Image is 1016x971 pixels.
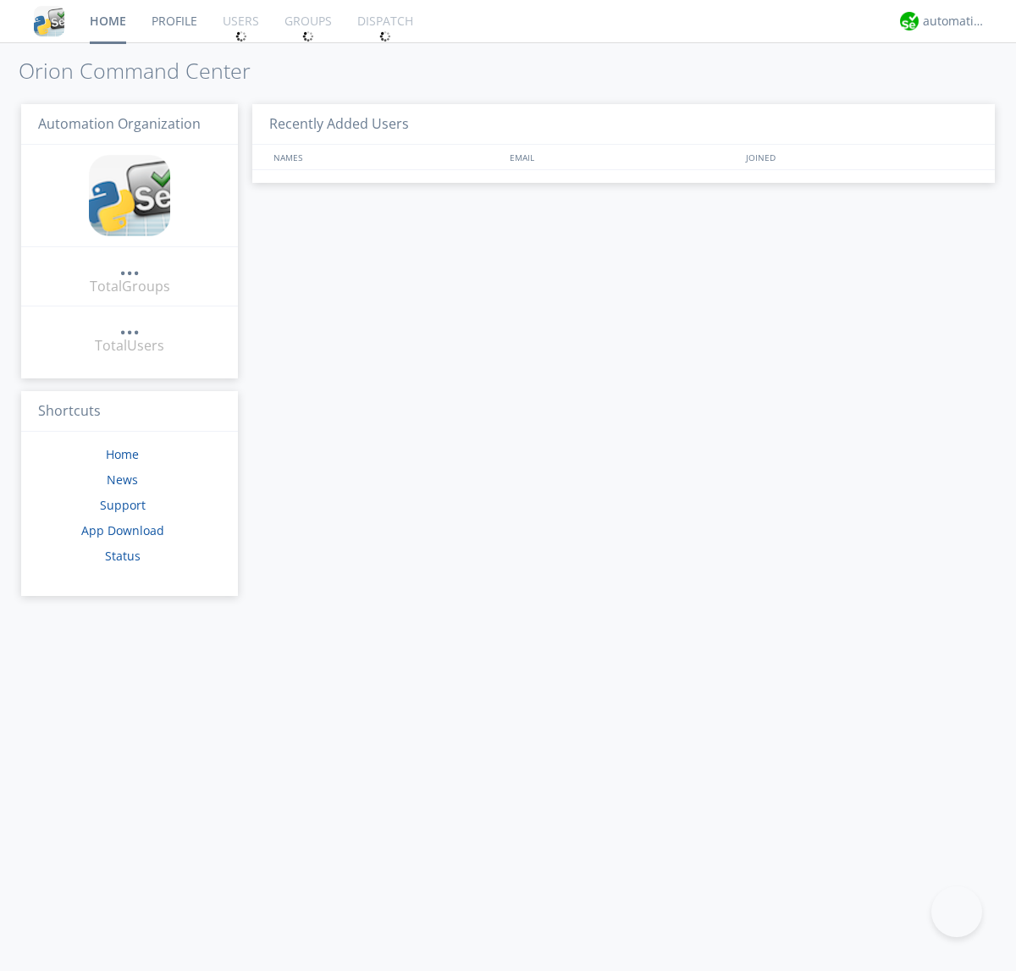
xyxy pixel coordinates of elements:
[302,30,314,42] img: spin.svg
[100,497,146,513] a: Support
[106,446,139,462] a: Home
[119,257,140,277] a: ...
[81,522,164,538] a: App Download
[119,257,140,274] div: ...
[931,886,982,937] iframe: Toggle Customer Support
[379,30,391,42] img: spin.svg
[90,277,170,296] div: Total Groups
[89,155,170,236] img: cddb5a64eb264b2086981ab96f4c1ba7
[235,30,247,42] img: spin.svg
[105,548,141,564] a: Status
[900,12,919,30] img: d2d01cd9b4174d08988066c6d424eccd
[107,472,138,488] a: News
[252,104,995,146] h3: Recently Added Users
[34,6,64,36] img: cddb5a64eb264b2086981ab96f4c1ba7
[119,317,140,336] a: ...
[505,145,742,169] div: EMAIL
[38,114,201,133] span: Automation Organization
[95,336,164,356] div: Total Users
[21,391,238,433] h3: Shortcuts
[742,145,979,169] div: JOINED
[923,13,986,30] div: automation+atlas
[269,145,501,169] div: NAMES
[119,317,140,334] div: ...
